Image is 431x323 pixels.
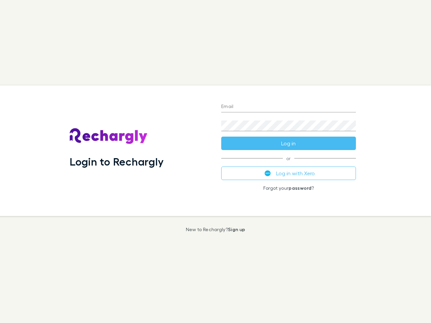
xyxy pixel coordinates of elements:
img: Xero's logo [265,170,271,176]
p: Forgot your ? [221,185,356,191]
h1: Login to Rechargly [70,155,164,168]
button: Log in with Xero [221,167,356,180]
a: Sign up [228,226,245,232]
img: Rechargly's Logo [70,128,148,144]
span: or [221,158,356,158]
p: New to Rechargly? [186,227,245,232]
button: Log in [221,137,356,150]
a: password [289,185,311,191]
